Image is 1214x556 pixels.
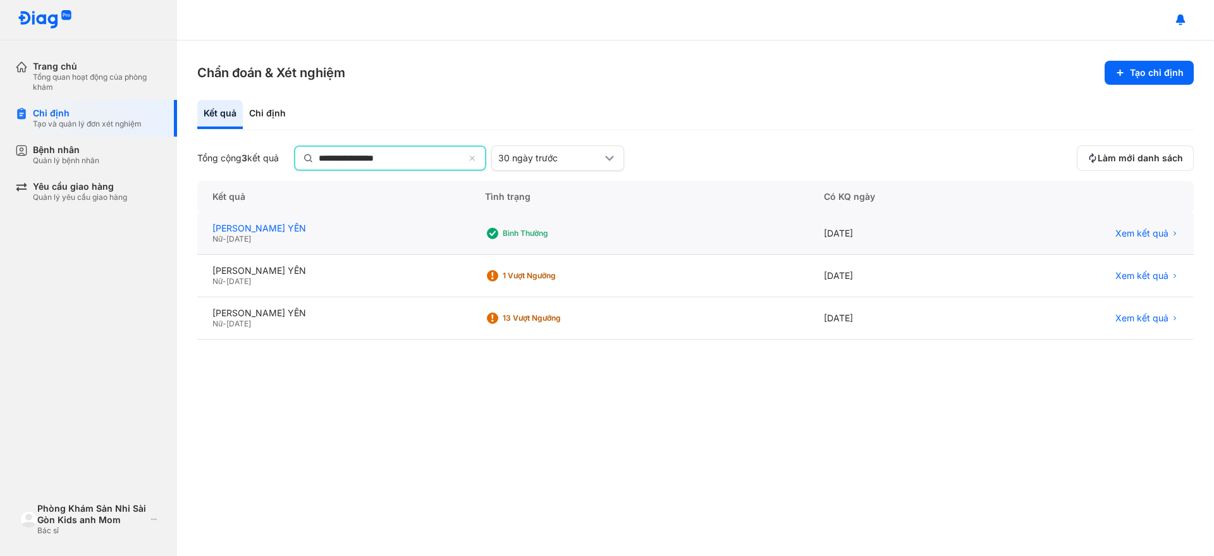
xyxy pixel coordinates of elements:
div: Yêu cầu giao hàng [33,181,127,192]
div: Quản lý bệnh nhân [33,156,99,166]
div: 1 Vượt ngưỡng [503,271,604,281]
span: [DATE] [226,276,251,286]
div: Tổng quan hoạt động của phòng khám [33,72,162,92]
div: 13 Vượt ngưỡng [503,313,604,323]
span: Nữ [212,276,223,286]
div: Có KQ ngày [809,181,988,213]
div: Quản lý yêu cầu giao hàng [33,192,127,202]
div: Bác sĩ [37,526,146,536]
div: [PERSON_NAME] YẾN [212,307,455,319]
img: logo [20,511,37,528]
div: [DATE] [809,297,988,340]
span: Xem kết quả [1115,312,1168,324]
img: logo [18,10,72,30]
div: Bình thường [503,228,604,238]
div: [PERSON_NAME] YẾN [212,265,455,276]
div: Phòng Khám Sản Nhi Sài Gòn Kids anh Mom [37,503,146,526]
span: - [223,319,226,328]
div: Kết quả [197,181,470,213]
span: Xem kết quả [1115,270,1168,281]
h3: Chẩn đoán & Xét nghiệm [197,64,345,82]
span: Nữ [212,234,223,244]
span: - [223,234,226,244]
span: 3 [242,152,247,163]
button: Tạo chỉ định [1105,61,1194,85]
span: Làm mới danh sách [1098,152,1183,164]
span: Xem kết quả [1115,228,1168,239]
button: Làm mới danh sách [1077,145,1194,171]
div: Trang chủ [33,61,162,72]
div: [DATE] [809,255,988,297]
div: Chỉ định [33,108,142,119]
div: Tổng cộng kết quả [197,152,279,164]
div: Chỉ định [243,100,292,129]
div: [PERSON_NAME] YẾN [212,223,455,234]
span: Nữ [212,319,223,328]
span: [DATE] [226,319,251,328]
div: 30 ngày trước [498,152,602,164]
div: Tình trạng [470,181,809,213]
div: Bệnh nhân [33,144,99,156]
div: [DATE] [809,213,988,255]
div: Kết quả [197,100,243,129]
span: - [223,276,226,286]
div: Tạo và quản lý đơn xét nghiệm [33,119,142,129]
span: [DATE] [226,234,251,244]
